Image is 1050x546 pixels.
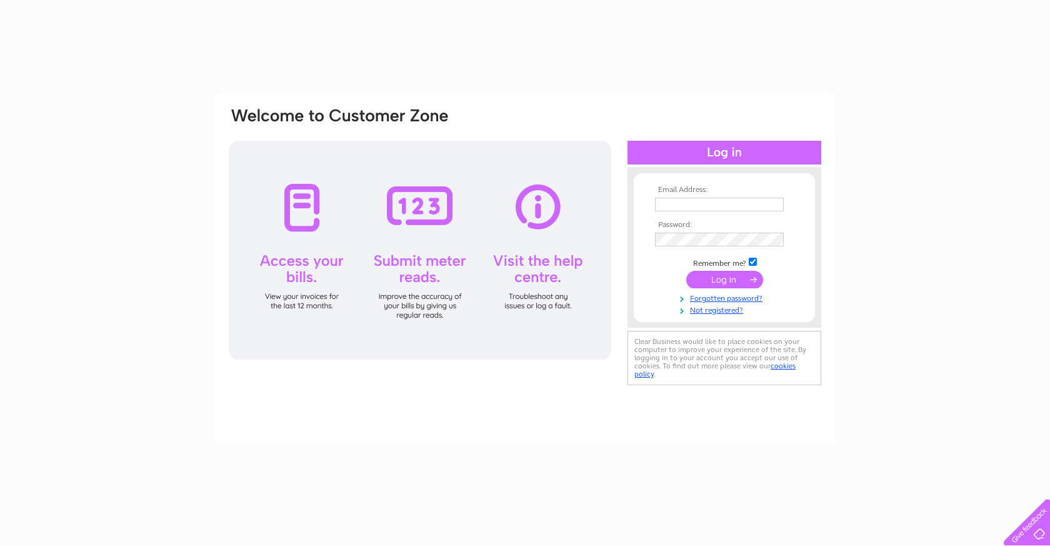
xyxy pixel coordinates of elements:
[634,361,796,378] a: cookies policy
[686,271,763,288] input: Submit
[655,291,797,303] a: Forgotten password?
[652,256,797,268] td: Remember me?
[652,221,797,230] th: Password:
[627,331,821,385] div: Clear Business would like to place cookies on your computer to improve your experience of the sit...
[655,303,797,315] a: Not registered?
[652,186,797,195] th: Email Address:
